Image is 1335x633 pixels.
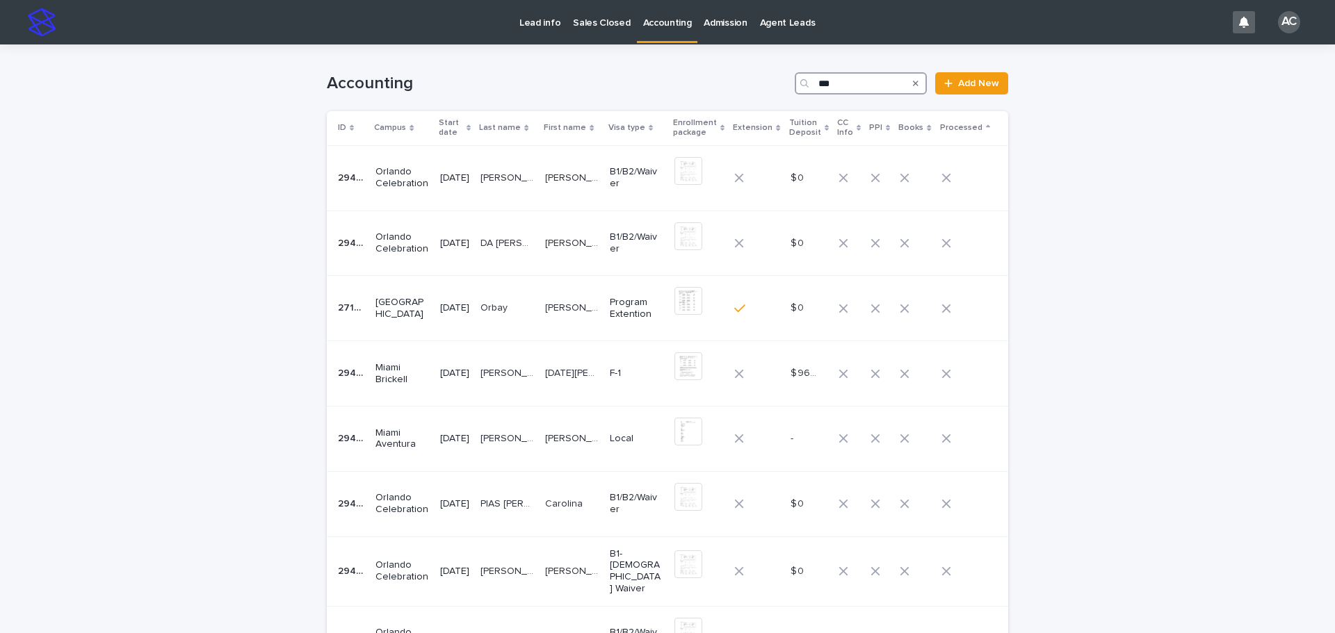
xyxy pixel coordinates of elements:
[327,211,1012,276] tr: 2944229442 Orlando Celebration[DATE]DA [PERSON_NAME]DA [PERSON_NAME] [PERSON_NAME][PERSON_NAME] B...
[375,559,429,583] p: Orlando Celebration
[338,120,346,135] p: ID
[440,172,469,184] p: [DATE]
[338,170,367,184] p: 29441
[440,498,469,510] p: [DATE]
[479,120,521,135] p: Last name
[375,492,429,516] p: Orlando Celebration
[935,72,1008,94] a: Add New
[338,430,367,445] p: 29436
[608,120,645,135] p: Visa type
[795,72,927,94] input: Search
[327,145,1012,211] tr: 2944129441 Orlando Celebration[DATE][PERSON_NAME][PERSON_NAME] [PERSON_NAME][PERSON_NAME] B1/B2/W...
[375,231,429,255] p: Orlando Celebration
[327,74,789,94] h1: Accounting
[545,170,601,184] p: [PERSON_NAME]
[338,563,367,577] p: 29438
[440,302,469,314] p: [DATE]
[480,430,537,445] p: CASTRO DE GUERRERO
[327,406,1012,471] tr: 2943629436 Miami Aventura[DATE][PERSON_NAME] [PERSON_NAME][PERSON_NAME] [PERSON_NAME] [PERSON_NAM...
[375,427,429,451] p: Miami Aventura
[338,495,367,510] p: 29437
[480,563,537,577] p: [PERSON_NAME]
[791,235,807,249] p: $ 0
[480,365,537,379] p: [PERSON_NAME]
[789,115,821,141] p: Tuition Deposit
[791,430,796,445] p: -
[440,368,469,379] p: [DATE]
[610,368,663,379] p: F-1
[791,495,807,510] p: $ 0
[791,299,807,314] p: $ 0
[610,297,663,320] p: Program Extention
[480,299,510,314] p: Orbay
[791,563,807,577] p: $ 0
[374,120,406,135] p: Campus
[327,536,1012,606] tr: 2943829438 Orlando Celebration[DATE][PERSON_NAME][PERSON_NAME] [PERSON_NAME][PERSON_NAME] B1-[DEM...
[375,297,429,320] p: [GEOGRAPHIC_DATA]
[673,115,717,141] p: Enrollment package
[440,238,469,249] p: [DATE]
[545,495,585,510] p: Carolina
[898,120,923,135] p: Books
[327,276,1012,341] tr: 2714027140 [GEOGRAPHIC_DATA][DATE]OrbayOrbay [PERSON_NAME][PERSON_NAME] Program Extention$ 0$ 0
[338,365,367,379] p: 29402
[28,8,56,36] img: stacker-logo-s-only.png
[545,430,601,445] p: VIANELA JOSEFINA
[480,495,537,510] p: PIAS ZUCHETTO DA SILVA
[375,362,429,386] p: Miami Brickell
[837,115,853,141] p: CC Info
[958,79,999,88] span: Add New
[610,492,663,516] p: B1/B2/Waiver
[440,433,469,445] p: [DATE]
[1278,11,1300,33] div: AC
[327,471,1012,536] tr: 2943729437 Orlando Celebration[DATE]PIAS [PERSON_NAME] [PERSON_NAME]PIAS [PERSON_NAME] [PERSON_NA...
[610,433,663,445] p: Local
[480,170,537,184] p: DE PAULI BITENCORTE
[733,120,772,135] p: Extension
[439,115,463,141] p: Start date
[480,235,537,249] p: DA CRUZ HEDLUND
[440,566,469,577] p: [DATE]
[610,548,663,595] p: B1-[DEMOGRAPHIC_DATA] Waiver
[940,120,982,135] p: Processed
[610,166,663,190] p: B1/B2/Waiver
[544,120,586,135] p: First name
[791,365,820,379] p: $ 960.00
[545,299,601,314] p: Kubilay Rauf
[375,166,429,190] p: Orlando Celebration
[327,341,1012,406] tr: 2940229402 Miami Brickell[DATE][PERSON_NAME][PERSON_NAME] [DATE][PERSON_NAME][DATE][PERSON_NAME] ...
[545,365,601,379] p: Lucia Ariana
[545,235,601,249] p: [PERSON_NAME]
[869,120,882,135] p: PPI
[791,170,807,184] p: $ 0
[610,231,663,255] p: B1/B2/Waiver
[545,563,601,577] p: [PERSON_NAME]
[338,299,367,314] p: 27140
[338,235,367,249] p: 29442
